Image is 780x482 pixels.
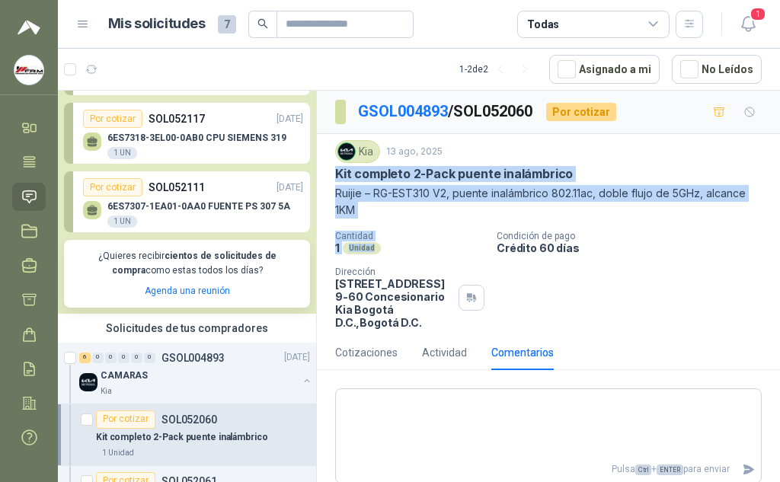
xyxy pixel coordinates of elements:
[161,414,217,425] p: SOL052060
[657,464,683,475] span: ENTER
[491,344,554,361] div: Comentarios
[734,11,762,38] button: 1
[96,430,267,445] p: Kit completo 2-Pack puente inalámbrico
[108,13,206,35] h1: Mis solicitudes
[64,171,310,232] a: Por cotizarSOL052111[DATE] 6ES7307-1EA01-0AA0 FUENTE PS 307 5A1 UN
[335,185,762,219] p: Ruijie – RG-EST310 V2, puente inalámbrico 802.11ac, doble flujo de 5GHz, alcance 1KM
[79,373,97,391] img: Company Logo
[284,350,310,365] p: [DATE]
[145,286,230,296] a: Agenda una reunión
[14,56,43,85] img: Company Logo
[131,353,142,363] div: 0
[144,353,155,363] div: 0
[58,314,316,343] div: Solicitudes de tus compradores
[497,241,774,254] p: Crédito 60 días
[79,353,91,363] div: 6
[105,353,117,363] div: 0
[83,178,142,196] div: Por cotizar
[149,110,205,127] p: SOL052117
[101,369,148,383] p: CAMARAS
[112,251,277,276] b: cientos de solicitudes de compra
[358,102,448,120] a: GSOL004893
[335,166,573,182] p: Kit completo 2-Pack puente inalámbrico
[107,215,137,228] div: 1 UN
[527,16,559,33] div: Todas
[107,132,286,143] p: 6ES7318-3EL00-0AB0 CPU SIEMENS 319
[635,464,651,475] span: Ctrl
[335,231,484,241] p: Cantidad
[277,180,303,195] p: [DATE]
[83,110,142,128] div: Por cotizar
[118,353,129,363] div: 0
[277,112,303,126] p: [DATE]
[546,103,616,121] div: Por cotizar
[107,147,137,159] div: 1 UN
[386,145,443,159] p: 13 ago, 2025
[459,57,537,81] div: 1 - 2 de 2
[101,385,112,397] p: Kia
[79,349,313,397] a: 6 0 0 0 0 0 GSOL004893[DATE] Company LogoCAMARASKia
[58,404,316,466] a: Por cotizarSOL052060Kit completo 2-Pack puente inalámbrico1 Unidad
[96,447,140,459] div: 1 Unidad
[257,18,268,29] span: search
[149,179,205,196] p: SOL052111
[358,100,534,123] p: / SOL052060
[335,344,398,361] div: Cotizaciones
[73,249,301,278] p: ¿Quieres recibir como estas todos los días?
[343,242,381,254] div: Unidad
[422,344,467,361] div: Actividad
[161,353,225,363] p: GSOL004893
[497,231,774,241] p: Condición de pago
[335,267,452,277] p: Dirección
[92,353,104,363] div: 0
[750,7,766,21] span: 1
[672,55,762,84] button: No Leídos
[218,15,236,34] span: 7
[107,201,290,212] p: 6ES7307-1EA01-0AA0 FUENTE PS 307 5A
[64,103,310,164] a: Por cotizarSOL052117[DATE] 6ES7318-3EL00-0AB0 CPU SIEMENS 3191 UN
[96,410,155,429] div: Por cotizar
[335,277,452,329] p: [STREET_ADDRESS] 9-60 Concesionario Kia Bogotá D.C. , Bogotá D.C.
[18,18,40,37] img: Logo peakr
[335,241,340,254] p: 1
[335,140,380,163] div: Kia
[549,55,660,84] button: Asignado a mi
[338,143,355,160] img: Company Logo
